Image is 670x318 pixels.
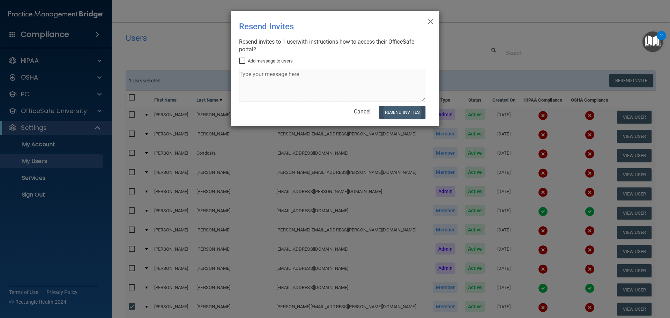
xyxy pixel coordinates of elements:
div: Resend invites to 1 user with instructions how to access their OfficeSafe portal? [239,38,425,53]
button: Open Resource Center, 2 new notifications [642,31,663,52]
input: Add message to users [239,58,247,64]
a: Cancel [354,108,371,115]
button: Resend Invites [379,106,425,119]
div: Resend Invites [239,16,402,37]
label: Add message to users [239,57,293,65]
div: 2 [660,36,663,45]
span: × [427,14,434,28]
